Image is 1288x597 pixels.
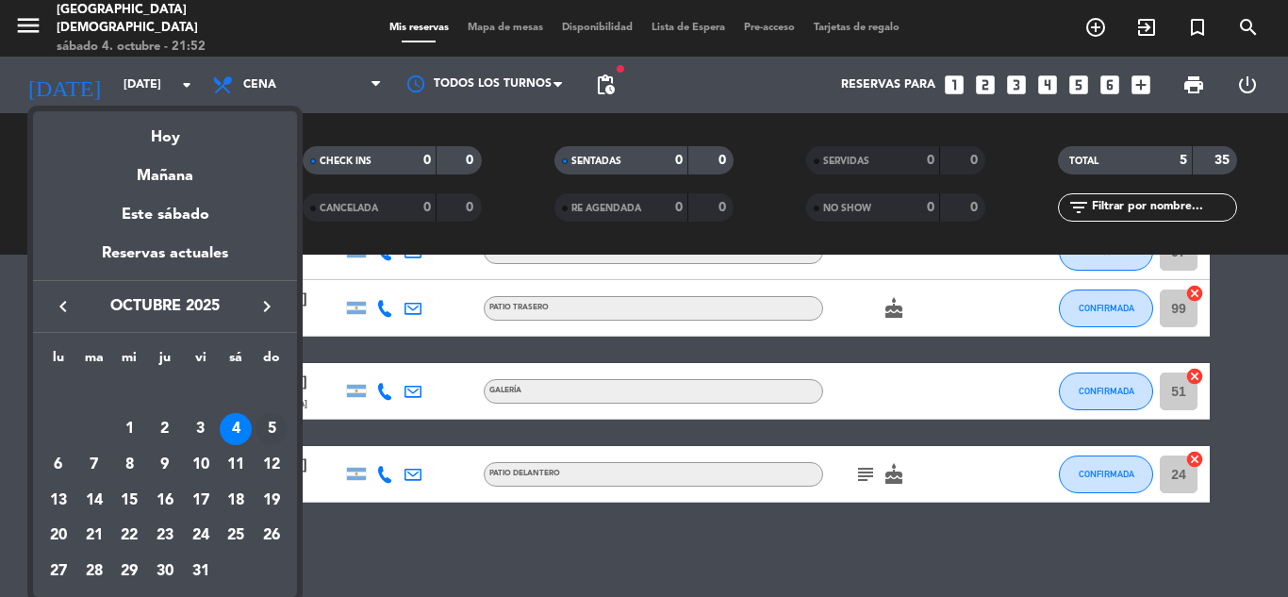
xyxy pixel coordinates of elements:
[254,447,289,483] td: 12 de octubre de 2025
[220,449,252,481] div: 11
[113,449,145,481] div: 8
[183,483,219,519] td: 17 de octubre de 2025
[183,519,219,555] td: 24 de octubre de 2025
[78,521,110,553] div: 21
[256,413,288,445] div: 5
[80,294,250,319] span: octubre 2025
[113,485,145,517] div: 15
[220,485,252,517] div: 18
[149,521,181,553] div: 23
[78,556,110,588] div: 28
[185,556,217,588] div: 31
[147,412,183,448] td: 2 de octubre de 2025
[219,447,255,483] td: 11 de octubre de 2025
[113,521,145,553] div: 22
[33,150,297,189] div: Mañana
[52,295,74,318] i: keyboard_arrow_left
[250,294,284,319] button: keyboard_arrow_right
[111,347,147,376] th: miércoles
[256,295,278,318] i: keyboard_arrow_right
[41,347,76,376] th: lunes
[111,519,147,555] td: 22 de octubre de 2025
[149,413,181,445] div: 2
[42,521,74,553] div: 20
[42,449,74,481] div: 6
[78,449,110,481] div: 7
[147,519,183,555] td: 23 de octubre de 2025
[76,447,112,483] td: 7 de octubre de 2025
[76,519,112,555] td: 21 de octubre de 2025
[220,521,252,553] div: 25
[185,521,217,553] div: 24
[185,485,217,517] div: 17
[185,449,217,481] div: 10
[254,483,289,519] td: 19 de octubre de 2025
[76,347,112,376] th: martes
[183,554,219,589] td: 31 de octubre de 2025
[111,554,147,589] td: 29 de octubre de 2025
[183,447,219,483] td: 10 de octubre de 2025
[42,485,74,517] div: 13
[147,447,183,483] td: 9 de octubre de 2025
[113,413,145,445] div: 1
[220,413,252,445] div: 4
[33,189,297,241] div: Este sábado
[147,483,183,519] td: 16 de octubre de 2025
[254,412,289,448] td: 5 de octubre de 2025
[41,376,289,412] td: OCT.
[41,447,76,483] td: 6 de octubre de 2025
[183,412,219,448] td: 3 de octubre de 2025
[149,485,181,517] div: 16
[113,556,145,588] div: 29
[219,347,255,376] th: sábado
[78,485,110,517] div: 14
[41,483,76,519] td: 13 de octubre de 2025
[111,483,147,519] td: 15 de octubre de 2025
[219,483,255,519] td: 18 de octubre de 2025
[33,111,297,150] div: Hoy
[149,556,181,588] div: 30
[111,412,147,448] td: 1 de octubre de 2025
[254,519,289,555] td: 26 de octubre de 2025
[219,412,255,448] td: 4 de octubre de 2025
[76,483,112,519] td: 14 de octubre de 2025
[41,519,76,555] td: 20 de octubre de 2025
[256,521,288,553] div: 26
[185,413,217,445] div: 3
[149,449,181,481] div: 9
[147,347,183,376] th: jueves
[41,554,76,589] td: 27 de octubre de 2025
[76,554,112,589] td: 28 de octubre de 2025
[42,556,74,588] div: 27
[254,347,289,376] th: domingo
[147,554,183,589] td: 30 de octubre de 2025
[256,449,288,481] div: 12
[219,519,255,555] td: 25 de octubre de 2025
[256,485,288,517] div: 19
[46,294,80,319] button: keyboard_arrow_left
[111,447,147,483] td: 8 de octubre de 2025
[183,347,219,376] th: viernes
[33,241,297,280] div: Reservas actuales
